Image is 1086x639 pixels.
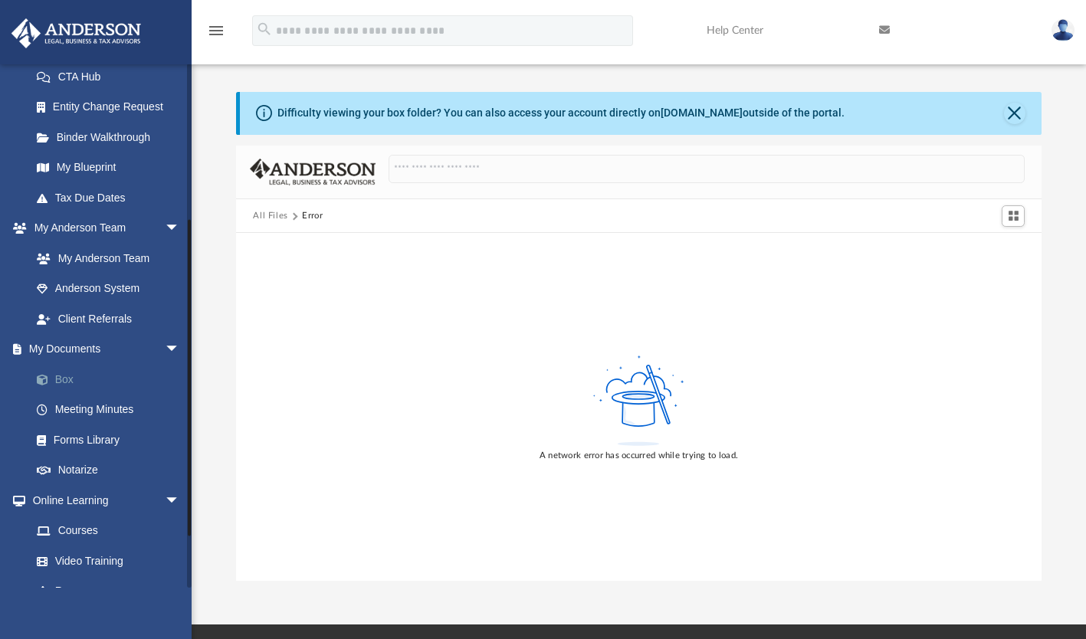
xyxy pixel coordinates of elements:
span: arrow_drop_down [165,334,195,365]
div: A network error has occurred while trying to load. [540,449,738,463]
div: Difficulty viewing your box folder? You can also access your account directly on outside of the p... [277,105,845,121]
a: Client Referrals [21,303,195,334]
img: User Pic [1052,19,1075,41]
a: Courses [21,516,195,546]
button: All Files [253,209,288,223]
i: search [256,21,273,38]
a: My Documentsarrow_drop_down [11,334,203,365]
a: Resources [21,576,195,607]
button: Switch to Grid View [1002,205,1025,227]
a: Entity Change Request [21,92,203,123]
a: Online Learningarrow_drop_down [11,485,195,516]
a: Notarize [21,455,203,486]
a: Meeting Minutes [21,395,203,425]
a: [DOMAIN_NAME] [661,106,743,119]
div: Error [302,209,322,223]
a: My Anderson Team [21,243,188,274]
a: Binder Walkthrough [21,122,203,152]
span: arrow_drop_down [165,213,195,244]
i: menu [207,21,225,40]
a: Forms Library [21,424,195,455]
a: menu [207,29,225,40]
a: Video Training [21,546,188,576]
a: My Anderson Teamarrow_drop_down [11,213,195,244]
a: Tax Due Dates [21,182,203,213]
button: Close [1004,103,1025,124]
a: Box [21,364,203,395]
a: Anderson System [21,274,195,304]
a: My Blueprint [21,152,195,183]
span: arrow_drop_down [165,485,195,516]
img: Anderson Advisors Platinum Portal [7,18,146,48]
input: Search files and folders [389,155,1025,184]
a: CTA Hub [21,61,203,92]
